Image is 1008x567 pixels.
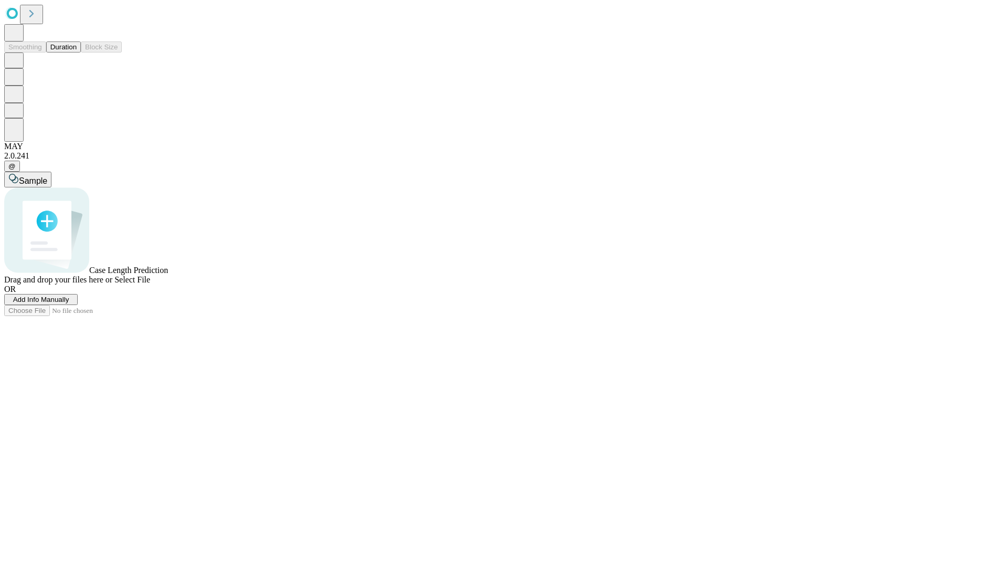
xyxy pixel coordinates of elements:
[4,151,1004,161] div: 2.0.241
[114,275,150,284] span: Select File
[4,275,112,284] span: Drag and drop your files here or
[4,161,20,172] button: @
[4,172,51,187] button: Sample
[4,285,16,293] span: OR
[4,294,78,305] button: Add Info Manually
[13,296,69,303] span: Add Info Manually
[89,266,168,275] span: Case Length Prediction
[19,176,47,185] span: Sample
[4,142,1004,151] div: MAY
[8,162,16,170] span: @
[4,41,46,52] button: Smoothing
[46,41,81,52] button: Duration
[81,41,122,52] button: Block Size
